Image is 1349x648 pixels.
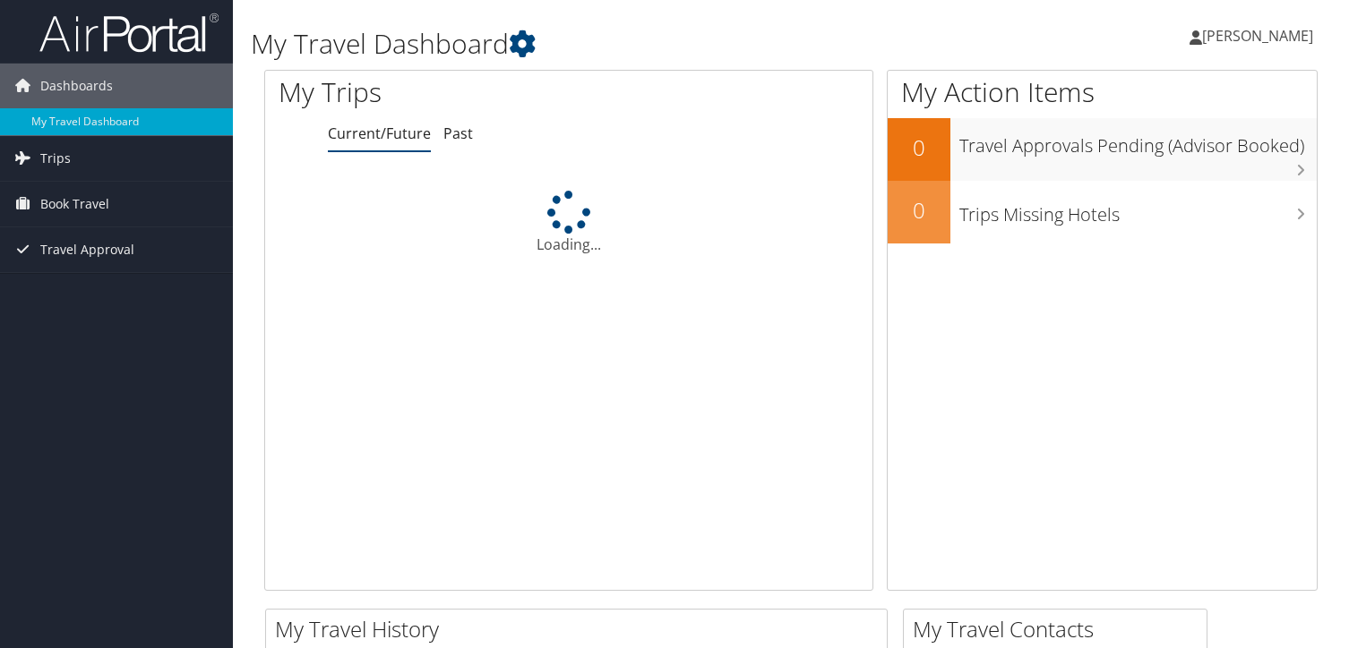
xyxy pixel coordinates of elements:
div: Loading... [265,191,872,255]
h1: My Action Items [888,73,1317,111]
span: Trips [40,136,71,181]
h2: 0 [888,195,950,226]
h3: Travel Approvals Pending (Advisor Booked) [959,124,1317,158]
a: Past [443,124,473,143]
span: Travel Approval [40,227,134,272]
img: airportal-logo.png [39,12,219,54]
h3: Trips Missing Hotels [959,193,1317,227]
a: [PERSON_NAME] [1190,9,1331,63]
a: 0Travel Approvals Pending (Advisor Booked) [888,118,1317,181]
h1: My Travel Dashboard [251,25,971,63]
span: [PERSON_NAME] [1202,26,1313,46]
h2: My Travel Contacts [913,614,1207,644]
h2: My Travel History [275,614,887,644]
h2: 0 [888,132,950,163]
a: 0Trips Missing Hotels [888,181,1317,243]
a: Current/Future [328,124,431,143]
span: Dashboards [40,64,113,108]
span: Book Travel [40,182,109,226]
h1: My Trips [279,73,606,111]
